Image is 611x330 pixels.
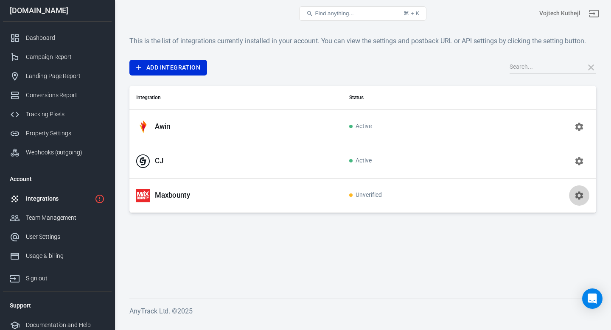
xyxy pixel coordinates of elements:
[129,36,596,46] h6: This is the list of integrations currently installed in your account. You can view the settings a...
[3,266,112,288] a: Sign out
[26,34,105,42] div: Dashboard
[26,72,105,81] div: Landing Page Report
[155,122,170,131] p: Awin
[155,191,190,200] p: Maxbounty
[3,124,112,143] a: Property Settings
[26,232,105,241] div: User Settings
[26,91,105,100] div: Conversions Report
[136,120,150,134] img: Awin
[510,62,577,73] input: Search...
[582,288,603,309] div: Open Intercom Messenger
[3,67,112,86] a: Landing Page Report
[155,157,163,165] p: CJ
[129,306,596,316] h6: AnyTrack Ltd. © 2025
[3,105,112,124] a: Tracking Pixels
[299,6,426,21] button: Find anything...⌘ + K
[3,7,112,14] div: [DOMAIN_NAME]
[3,189,112,208] a: Integrations
[349,123,372,130] span: Active
[584,3,604,24] a: Sign out
[3,295,112,316] li: Support
[342,86,488,110] th: Status
[3,169,112,189] li: Account
[26,129,105,138] div: Property Settings
[3,208,112,227] a: Team Management
[136,189,150,202] img: Maxbounty
[95,194,105,204] svg: 1 networks not verified yet
[3,143,112,162] a: Webhooks (outgoing)
[136,154,150,168] img: CJ
[26,194,91,203] div: Integrations
[26,110,105,119] div: Tracking Pixels
[3,28,112,48] a: Dashboard
[539,9,580,18] div: Account id: xaWMdHFr
[26,148,105,157] div: Webhooks (outgoing)
[3,227,112,246] a: User Settings
[26,321,105,330] div: Documentation and Help
[3,48,112,67] a: Campaign Report
[349,157,372,165] span: Active
[3,86,112,105] a: Conversions Report
[129,60,207,76] a: Add Integration
[129,86,342,110] th: Integration
[315,10,353,17] span: Find anything...
[26,252,105,260] div: Usage & billing
[26,274,105,283] div: Sign out
[26,213,105,222] div: Team Management
[404,10,419,17] div: ⌘ + K
[3,246,112,266] a: Usage & billing
[349,192,382,199] span: Unverified
[26,53,105,62] div: Campaign Report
